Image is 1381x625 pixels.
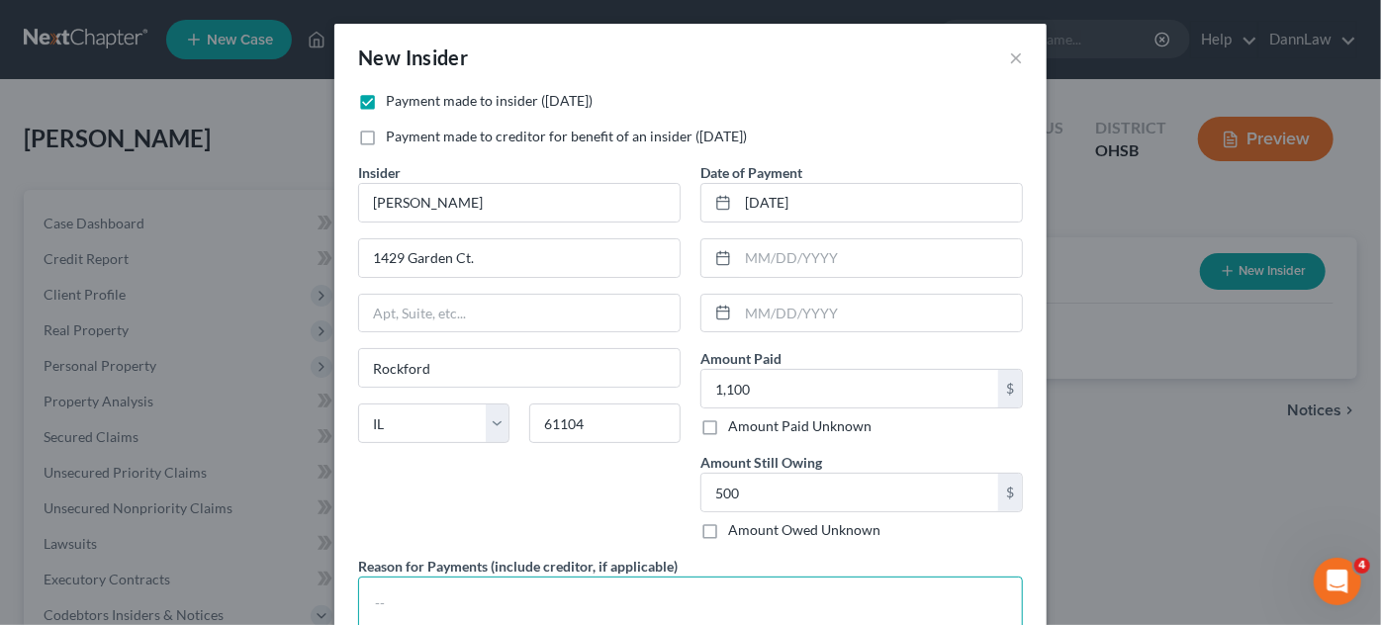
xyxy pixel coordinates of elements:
[998,474,1022,511] div: $
[700,162,802,183] label: Date of Payment
[359,239,680,277] input: Enter address...
[1009,45,1023,69] button: ×
[701,474,998,511] input: 0.00
[359,184,680,222] input: Enter name...
[738,184,1022,222] input: MM/DD/YYYY
[701,370,998,407] input: 0.00
[529,403,681,443] input: Enter zip...
[386,91,593,111] label: Payment made to insider ([DATE])
[358,45,401,69] span: New
[358,556,678,577] label: Reason for Payments (include creditor, if applicable)
[998,370,1022,407] div: $
[1354,558,1370,574] span: 4
[728,520,880,540] label: Amount Owed Unknown
[738,239,1022,277] input: MM/DD/YYYY
[728,416,872,436] label: Amount Paid Unknown
[359,295,680,332] input: Apt, Suite, etc...
[359,349,680,387] input: Enter city
[700,452,822,473] label: Amount Still Owing
[1314,558,1361,605] iframe: Intercom live chat
[738,295,1022,332] input: MM/DD/YYYY
[386,127,747,146] label: Payment made to creditor for benefit of an insider ([DATE])
[406,45,469,69] span: Insider
[700,348,782,369] label: Amount Paid
[358,164,401,181] span: Insider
